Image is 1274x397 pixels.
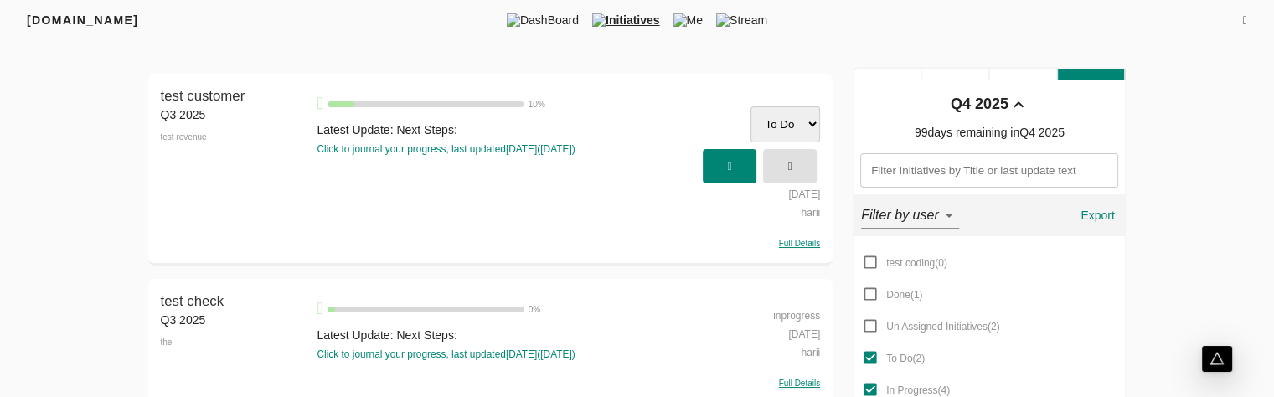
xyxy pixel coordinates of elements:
span: Me [667,12,709,28]
span: 99 days remaining in Q4 2025 [915,126,1065,139]
span: [DOMAIN_NAME] [27,13,138,27]
span: Initiatives [585,12,667,28]
span: 10 % [529,100,545,109]
div: Filter by user [861,202,958,229]
span: test customer [161,88,245,104]
div: Click to journal your progress, last updated [DATE] ( [DATE] ) [317,348,713,362]
div: the [161,328,309,357]
div: Latest Update: Next Steps: [317,121,713,138]
span: In Progress ( 4 ) [886,384,950,396]
img: stream.png [716,13,730,27]
em: Filter by user [861,208,938,222]
div: harii [721,342,820,360]
span: test coding ( 0 ) [886,257,947,269]
div: [DATE] [721,323,820,342]
span: To Do ( 2 ) [886,353,925,364]
span: Done ( 1 ) [886,289,922,301]
div: Click to journal your progress, last updated [DATE] ( [DATE] ) [317,142,713,157]
div: Latest Update: Next Steps: [317,327,713,343]
span: Export [1077,205,1117,226]
span: Full Details [779,239,820,248]
span: DashBoard [500,12,585,28]
div: harii [721,202,820,220]
div: Q3 2025 [161,106,309,123]
div: test revenue [161,123,309,152]
img: dashboard.png [507,13,520,27]
span: Stream [709,12,774,28]
div: Q3 2025 [161,312,309,328]
img: me.png [673,13,687,27]
span: 0 % [529,305,540,314]
button: Export [1070,195,1124,235]
span: test check [161,293,224,309]
span: Un Assigned Initiatives ( 2 ) [886,321,999,333]
div: Q4 2025 [951,94,1008,116]
div: inprogress [721,305,820,323]
span: Full Details [779,379,820,388]
input: Filter Initiatives by Title or last update text [860,153,1118,188]
div: [DATE] [721,183,820,202]
img: tic.png [592,13,606,27]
